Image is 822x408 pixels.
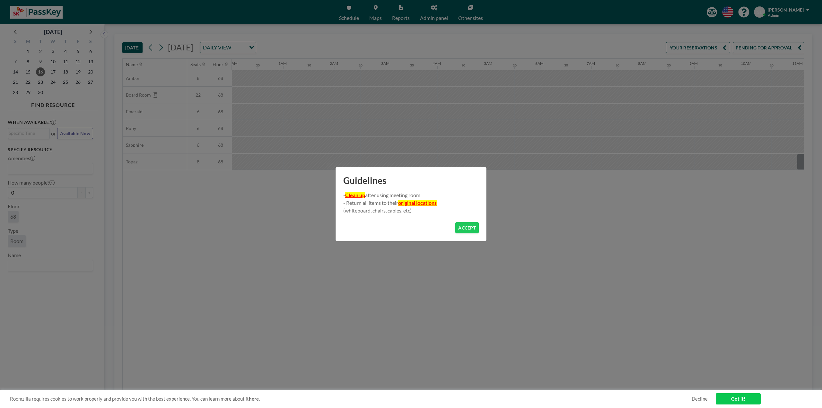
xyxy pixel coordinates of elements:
button: ACCEPT [455,222,479,233]
a: Got it! [716,393,761,404]
a: Decline [692,396,708,402]
h1: Guidelines [336,167,486,191]
p: ㅤ(whiteboard, chairs, cables, etc) [343,207,479,214]
span: Roomzilla requires cookies to work properly and provide you with the best experience. You can lea... [10,396,692,402]
p: - after using meeting room [343,191,479,199]
u: original locations [398,200,437,206]
u: Clean up [345,192,365,198]
a: here. [249,396,260,402]
p: - Return all items to their [343,199,479,207]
